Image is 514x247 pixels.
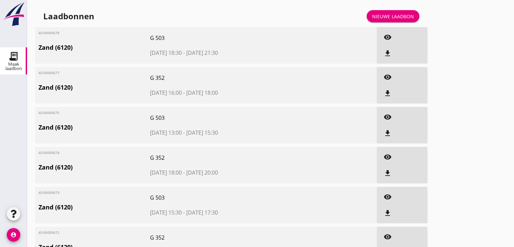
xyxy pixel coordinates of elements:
[150,194,290,202] span: G 503
[150,74,290,82] span: G 352
[39,230,62,235] span: 4S-00000672
[39,190,62,195] span: 4S-00000673
[384,169,392,177] i: file_download
[150,49,290,57] span: [DATE] 18:30 - [DATE] 21:30
[1,2,26,27] img: logo-small.a267ee39.svg
[150,89,290,97] span: [DATE] 16:00 - [DATE] 18:00
[43,11,94,22] div: Laadbonnen
[384,153,392,161] i: visibility
[384,73,392,81] i: visibility
[39,203,150,212] span: Zand (6120)
[384,33,392,41] i: visibility
[384,233,392,241] i: visibility
[384,193,392,201] i: visibility
[39,123,150,132] span: Zand (6120)
[7,228,20,242] i: account_circle
[39,150,62,155] span: 4S-00000674
[150,129,290,137] span: [DATE] 13:00 - [DATE] 15:30
[372,13,414,20] div: Nieuwe laadbon
[150,34,290,42] span: G 503
[384,129,392,137] i: file_download
[384,113,392,121] i: visibility
[384,49,392,58] i: file_download
[150,208,290,217] span: [DATE] 15:30 - [DATE] 17:30
[150,154,290,162] span: G 352
[39,43,150,52] span: Zand (6120)
[39,70,62,75] span: 4S-00000677
[150,114,290,122] span: G 503
[384,89,392,97] i: file_download
[39,83,150,92] span: Zand (6120)
[367,10,419,22] a: Nieuwe laadbon
[150,169,290,177] span: [DATE] 18:00 - [DATE] 20:00
[384,209,392,217] i: file_download
[39,110,62,115] span: 4S-00000675
[39,30,62,36] span: 4S-00000678
[39,163,150,172] span: Zand (6120)
[150,233,290,242] span: G 352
